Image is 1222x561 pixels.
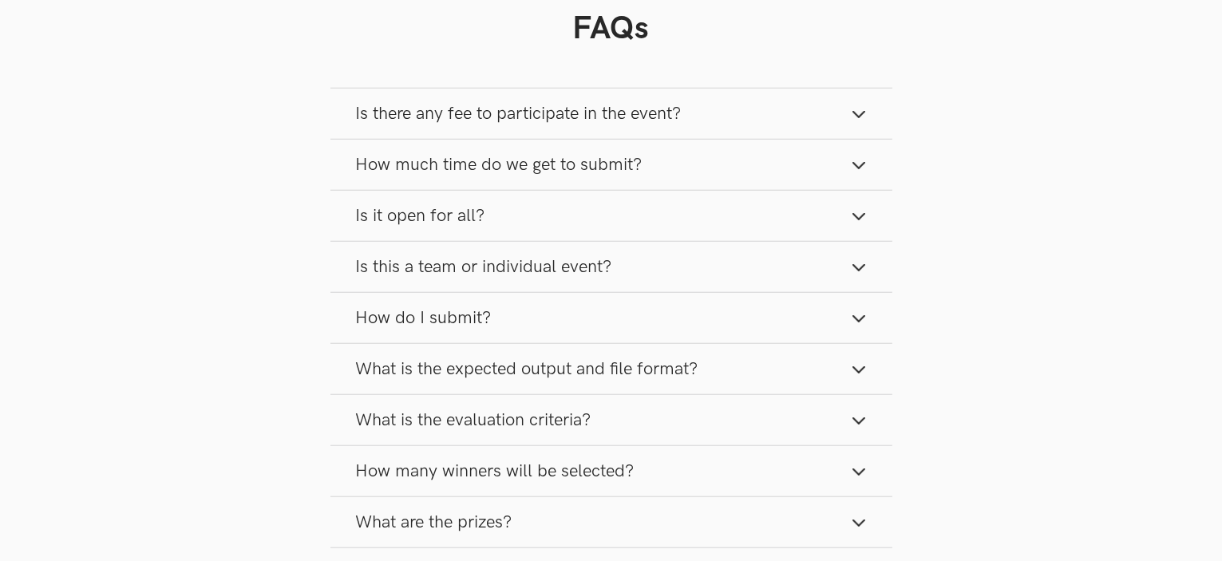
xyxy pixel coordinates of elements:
span: Is it open for all? [356,205,485,227]
span: What is the expected output and file format? [356,358,698,380]
button: How many winners will be selected? [330,446,892,496]
span: What are the prizes? [356,512,512,533]
button: Is there any fee to participate in the event? [330,89,892,139]
h1: FAQs [330,10,892,48]
button: How much time do we get to submit? [330,140,892,190]
span: Is there any fee to participate in the event? [356,103,682,124]
button: What are the prizes? [330,497,892,547]
button: Is this a team or individual event? [330,242,892,292]
span: Is this a team or individual event? [356,256,612,278]
button: Is it open for all? [330,191,892,241]
span: How much time do we get to submit? [356,154,643,176]
span: What is the evaluation criteria? [356,409,591,431]
button: What is the evaluation criteria? [330,395,892,445]
span: How do I submit? [356,307,492,329]
button: What is the expected output and file format? [330,344,892,394]
button: How do I submit? [330,293,892,343]
span: How many winners will be selected? [356,460,635,482]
